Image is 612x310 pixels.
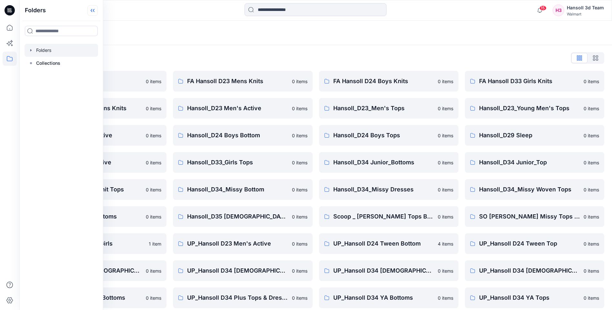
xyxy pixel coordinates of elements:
[292,186,307,193] p: 0 items
[292,267,307,274] p: 0 items
[479,185,580,194] p: Hansoll_D34_Missy Woven Tops
[319,98,458,119] a: Hansoll_D23_Men's Tops0 items
[465,206,604,227] a: SO [PERSON_NAME] Missy Tops Bottoms Dresses0 items
[479,131,580,140] p: Hansoll_D29 Sleep
[333,158,434,167] p: Hansoll_D34 Junior_Bottoms
[36,59,60,67] p: Collections
[438,159,453,166] p: 0 items
[319,260,458,281] a: UP_Hansoll D34 [DEMOGRAPHIC_DATA] Dresses0 items
[465,71,604,92] a: FA Hansoll D33 Girls Knits0 items
[465,260,604,281] a: UP_Hansoll D34 [DEMOGRAPHIC_DATA] Knit Tops0 items
[292,132,307,139] p: 0 items
[479,104,580,113] p: Hansoll_D23_Young Men's Tops
[438,213,453,220] p: 0 items
[438,295,453,301] p: 0 items
[146,213,161,220] p: 0 items
[292,295,307,301] p: 0 items
[539,5,547,11] span: 15
[319,206,458,227] a: Scoop _ [PERSON_NAME] Tops Bottoms Dresses0 items
[173,152,312,173] a: Hansoll_D33_Girls Tops0 items
[479,158,580,167] p: Hansoll_D34 Junior_Top
[333,212,434,221] p: Scoop _ [PERSON_NAME] Tops Bottoms Dresses
[479,293,580,302] p: UP_Hansoll D34 YA Tops
[333,77,434,86] p: FA Hansoll D24 Boys Knits
[567,12,604,16] div: Walmart
[465,98,604,119] a: Hansoll_D23_Young Men's Tops0 items
[292,105,307,112] p: 0 items
[553,5,564,16] div: H3
[146,105,161,112] p: 0 items
[146,267,161,274] p: 0 items
[146,295,161,301] p: 0 items
[292,78,307,85] p: 0 items
[187,77,288,86] p: FA Hansoll D23 Mens Knits
[438,105,453,112] p: 0 items
[319,125,458,146] a: Hansoll_D24 Boys Tops0 items
[333,104,434,113] p: Hansoll_D23_Men's Tops
[149,240,161,247] p: 1 item
[438,132,453,139] p: 0 items
[319,233,458,254] a: UP_Hansoll D24 Tween Bottom4 items
[333,293,434,302] p: UP_Hansoll D34 YA Bottoms
[146,159,161,166] p: 0 items
[479,77,580,86] p: FA Hansoll D33 Girls Knits
[319,152,458,173] a: Hansoll_D34 Junior_Bottoms0 items
[319,287,458,308] a: UP_Hansoll D34 YA Bottoms0 items
[333,239,434,248] p: UP_Hansoll D24 Tween Bottom
[187,131,288,140] p: Hansoll_D24 Boys Bottom
[333,131,434,140] p: Hansoll_D24 Boys Tops
[187,185,288,194] p: Hansoll_D34_Missy Bottom
[584,186,599,193] p: 0 items
[173,260,312,281] a: UP_Hansoll D34 [DEMOGRAPHIC_DATA] Bottoms0 items
[173,98,312,119] a: Hansoll_D23 Men's Active0 items
[173,233,312,254] a: UP_Hansoll D23 Men's Active0 items
[465,233,604,254] a: UP_Hansoll D24 Tween Top0 items
[479,266,580,275] p: UP_Hansoll D34 [DEMOGRAPHIC_DATA] Knit Tops
[319,179,458,200] a: Hansoll_D34_Missy Dresses0 items
[584,267,599,274] p: 0 items
[187,104,288,113] p: Hansoll_D23 Men's Active
[173,125,312,146] a: Hansoll_D24 Boys Bottom0 items
[479,239,580,248] p: UP_Hansoll D24 Tween Top
[187,158,288,167] p: Hansoll_D33_Girls Tops
[438,267,453,274] p: 0 items
[173,287,312,308] a: UP_Hansoll D34 Plus Tops & Dresses0 items
[438,78,453,85] p: 0 items
[292,213,307,220] p: 0 items
[319,71,458,92] a: FA Hansoll D24 Boys Knits0 items
[187,239,288,248] p: UP_Hansoll D23 Men's Active
[584,132,599,139] p: 0 items
[584,105,599,112] p: 0 items
[146,78,161,85] p: 0 items
[438,186,453,193] p: 0 items
[438,240,453,247] p: 4 items
[146,186,161,193] p: 0 items
[465,287,604,308] a: UP_Hansoll D34 YA Tops0 items
[567,4,604,12] div: Hansoll 3d Team
[333,266,434,275] p: UP_Hansoll D34 [DEMOGRAPHIC_DATA] Dresses
[584,213,599,220] p: 0 items
[584,159,599,166] p: 0 items
[292,159,307,166] p: 0 items
[465,152,604,173] a: Hansoll_D34 Junior_Top0 items
[146,132,161,139] p: 0 items
[173,206,312,227] a: Hansoll_D35 [DEMOGRAPHIC_DATA] Plus Top & Dresses0 items
[584,78,599,85] p: 0 items
[187,293,288,302] p: UP_Hansoll D34 Plus Tops & Dresses
[292,240,307,247] p: 0 items
[333,185,434,194] p: Hansoll_D34_Missy Dresses
[584,295,599,301] p: 0 items
[465,179,604,200] a: Hansoll_D34_Missy Woven Tops0 items
[173,179,312,200] a: Hansoll_D34_Missy Bottom0 items
[465,125,604,146] a: Hansoll_D29 Sleep0 items
[187,266,288,275] p: UP_Hansoll D34 [DEMOGRAPHIC_DATA] Bottoms
[479,212,580,221] p: SO [PERSON_NAME] Missy Tops Bottoms Dresses
[187,212,288,221] p: Hansoll_D35 [DEMOGRAPHIC_DATA] Plus Top & Dresses
[584,240,599,247] p: 0 items
[173,71,312,92] a: FA Hansoll D23 Mens Knits0 items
